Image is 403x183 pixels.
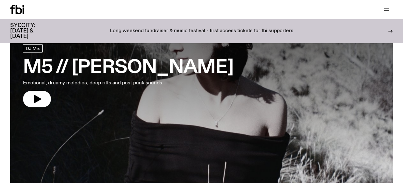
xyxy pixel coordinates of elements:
[23,59,233,77] h3: M5 // [PERSON_NAME]
[23,79,186,87] p: Emotional, dreamy melodies, deep riffs and post punk sounds.
[23,44,233,107] a: M5 // [PERSON_NAME]Emotional, dreamy melodies, deep riffs and post punk sounds.
[26,46,40,51] span: DJ Mix
[110,28,293,34] p: Long weekend fundraiser & music festival - first access tickets for fbi supporters
[10,23,51,39] h3: SYDCITY: [DATE] & [DATE]
[23,44,43,53] a: DJ Mix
